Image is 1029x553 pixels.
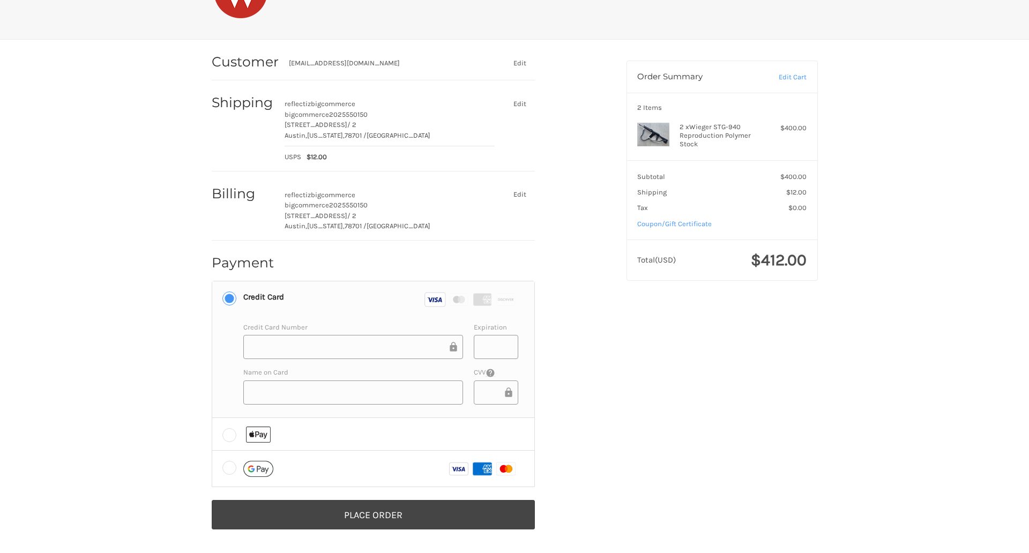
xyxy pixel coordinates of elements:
span: [GEOGRAPHIC_DATA] [367,131,430,139]
span: / 2 [347,121,356,129]
span: / 2 [347,212,356,220]
span: [US_STATE], [307,222,345,230]
span: Austin, [285,131,307,139]
span: 2025550150 [329,110,368,118]
span: Austin, [285,222,307,230]
span: bigcommerce [311,100,355,108]
img: Applepay icon [246,427,271,443]
label: Expiration [474,322,518,333]
span: $0.00 [788,204,807,212]
span: bigcommerce [285,201,329,209]
span: bigcommerce [311,191,355,199]
span: $400.00 [780,173,807,181]
span: 2025550150 [329,201,368,209]
h2: Billing [212,185,274,202]
iframe: Secure Credit Card Frame - Expiration Date [481,341,511,353]
h3: Order Summary [637,72,756,83]
h4: 2 x Wieger STG-940 Reproduction Polymer Stock [680,123,762,149]
div: [EMAIL_ADDRESS][DOMAIN_NAME] [289,58,484,69]
label: CVV [474,367,518,378]
span: 78701 / [345,222,367,230]
span: $412.00 [751,250,807,270]
span: bigcommerce [285,110,329,118]
div: Credit Card [243,288,284,306]
span: [US_STATE], [307,131,345,139]
span: Tax [637,204,648,212]
button: Place Order [212,500,535,529]
span: [STREET_ADDRESS] [285,121,347,129]
a: Edit Cart [756,72,807,83]
img: Google Pay icon [243,461,273,477]
h2: Customer [212,54,279,70]
h2: Shipping [212,94,274,111]
iframe: Secure Credit Card Frame - Credit Card Number [251,341,448,353]
iframe: Secure Credit Card Frame - CVV [481,386,503,399]
iframe: Secure Credit Card Frame - Cardholder Name [251,386,456,399]
h3: 2 Items [637,103,807,112]
span: USPS [285,152,301,162]
button: Edit [505,55,535,70]
a: Coupon/Gift Certificate [637,220,712,228]
span: Subtotal [637,173,665,181]
div: $400.00 [764,123,807,133]
span: [STREET_ADDRESS] [285,212,347,220]
span: 78701 / [345,131,367,139]
span: $12.00 [786,188,807,196]
span: $12.00 [301,152,327,162]
button: Edit [505,96,535,111]
h2: Payment [212,255,274,271]
span: Shipping [637,188,667,196]
label: Credit Card Number [243,322,463,333]
span: [GEOGRAPHIC_DATA] [367,222,430,230]
button: Edit [505,187,535,202]
span: reflectiz [285,191,311,199]
label: Name on Card [243,367,463,378]
span: reflectiz [285,100,311,108]
span: Total (USD) [637,255,676,265]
